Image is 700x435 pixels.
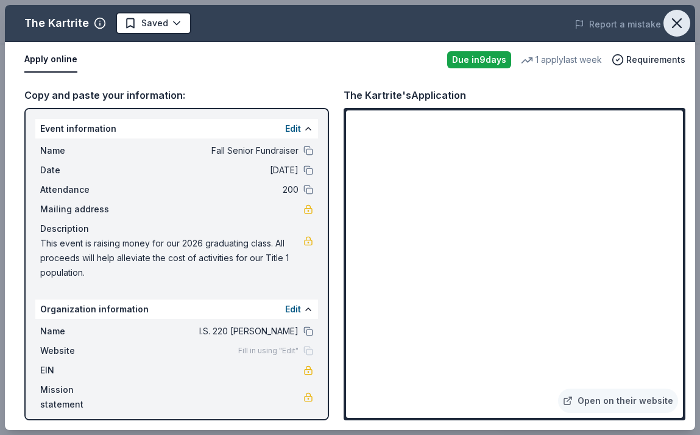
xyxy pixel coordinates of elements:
a: Open on their website [558,389,678,413]
span: Mission statement [40,383,122,412]
span: Name [40,143,122,158]
div: Organization information [35,300,318,319]
button: Apply online [24,47,77,73]
span: Mailing address [40,202,122,217]
div: Due in 9 days [447,51,511,68]
div: 1 apply last week [521,52,602,67]
button: Edit [285,302,301,317]
span: This event is raising money for our 2026 graduating class. All proceeds will help alleviate the c... [40,236,303,280]
button: Saved [116,12,191,34]
button: Report a mistake [574,17,661,32]
span: [DATE] [122,163,299,178]
span: Fall Senior Fundraiser [122,143,299,158]
span: 200 [122,182,299,197]
span: Requirements [626,52,685,67]
span: Fill in using "Edit" [238,346,299,356]
div: The Kartrite's Application [344,87,466,103]
span: Saved [141,16,168,31]
button: Requirements [612,52,685,67]
span: Name [40,324,122,339]
div: Description [40,221,313,236]
div: Event information [35,119,318,138]
button: Edit [285,121,301,136]
span: Date [40,163,122,178]
div: Copy and paste your information: [24,87,329,103]
span: EIN [40,363,122,378]
span: I.S. 220 [PERSON_NAME] [122,324,299,339]
span: Website [40,343,122,358]
div: The Kartrite [24,13,89,33]
span: Attendance [40,182,122,197]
